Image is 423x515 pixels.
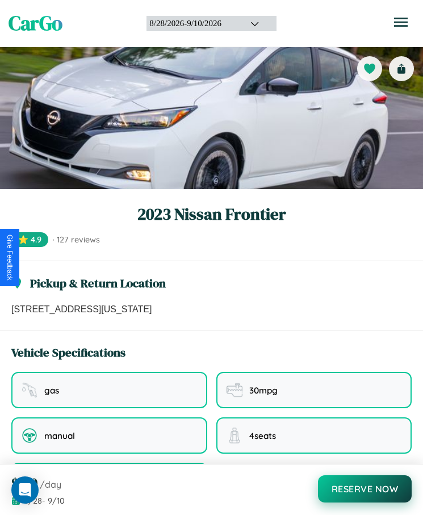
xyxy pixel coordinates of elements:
span: ⭐ 4.9 [11,232,48,247]
span: 8 / 28 - 9 / 10 [24,496,65,506]
button: Reserve Now [318,475,412,503]
img: fuel type [22,382,37,398]
span: 30 mpg [249,385,278,396]
span: /day [40,479,61,490]
h3: Pickup & Return Location [30,275,166,291]
span: · 127 reviews [53,235,100,245]
div: 8 / 28 / 2026 - 9 / 10 / 2026 [149,19,236,28]
span: 4 seats [249,430,276,441]
img: fuel efficiency [227,382,242,398]
div: Open Intercom Messenger [11,476,39,504]
span: gas [44,385,59,396]
h1: 2023 Nissan Frontier [11,203,412,225]
p: [STREET_ADDRESS][US_STATE] [11,303,412,316]
img: seating [227,428,242,443]
div: Give Feedback [6,235,14,280]
span: $ 160 [11,474,37,492]
h3: Vehicle Specifications [11,344,125,361]
span: manual [44,430,75,441]
span: CarGo [9,10,62,37]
